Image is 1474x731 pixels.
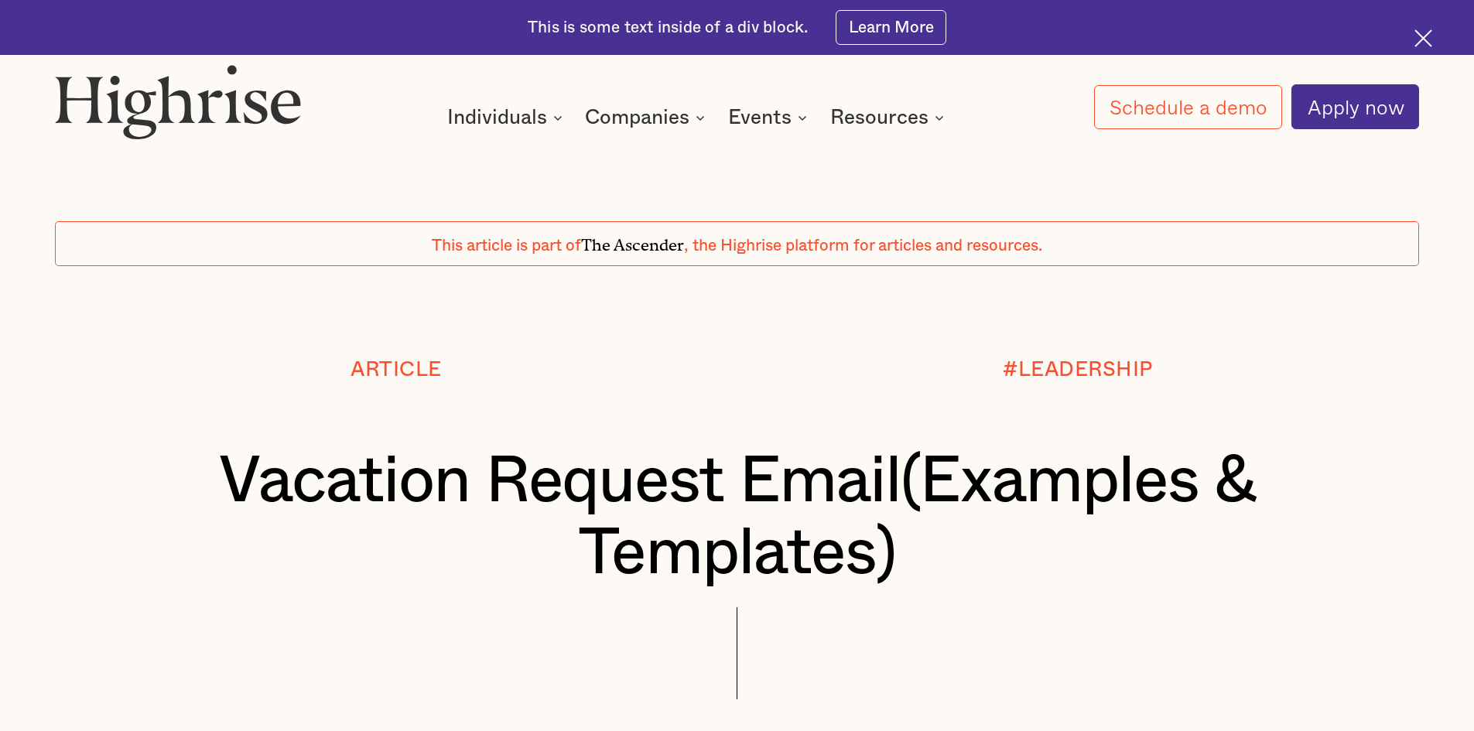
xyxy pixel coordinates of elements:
img: Cross icon [1414,29,1432,47]
div: Events [728,108,792,127]
div: Resources [830,108,929,127]
div: Companies [585,108,710,127]
span: This article is part of [432,237,581,254]
div: Companies [585,108,689,127]
div: Individuals [447,108,547,127]
span: The Ascender [581,231,684,251]
div: Article [351,358,442,381]
img: Highrise logo [55,64,301,138]
div: Events [728,108,812,127]
div: Resources [830,108,949,127]
a: Apply now [1291,84,1419,129]
a: Schedule a demo [1094,85,1283,129]
div: Individuals [447,108,567,127]
h1: Vacation Request Email(Examples & Templates) [112,446,1363,590]
div: This is some text inside of a div block. [528,17,808,39]
a: Learn More [836,10,946,45]
div: #LEADERSHIP [1003,358,1153,381]
span: , the Highrise platform for articles and resources. [684,237,1042,254]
